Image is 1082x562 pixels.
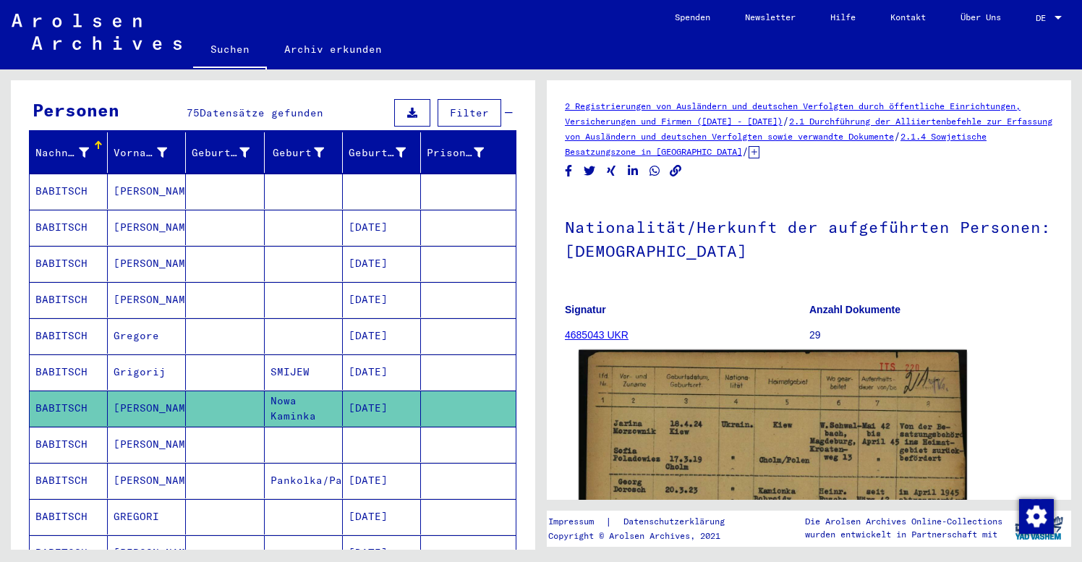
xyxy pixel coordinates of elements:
[12,14,182,50] img: Arolsen_neg.svg
[604,162,619,180] button: Share on Xing
[343,282,421,318] mat-cell: [DATE]
[108,354,186,390] mat-cell: Grigorij
[33,97,119,123] div: Personen
[343,132,421,173] mat-header-cell: Geburtsdatum
[1012,510,1066,546] img: yv_logo.png
[30,318,108,354] mat-cell: BABITSCH
[805,528,1002,541] p: wurden entwickelt in Partnerschaft mit
[114,141,185,164] div: Vorname
[565,194,1053,281] h1: Nationalität/Herkunft der aufgeführten Personen: [DEMOGRAPHIC_DATA]
[343,246,421,281] mat-cell: [DATE]
[343,391,421,426] mat-cell: [DATE]
[270,141,342,164] div: Geburt‏
[265,463,343,498] mat-cell: Pankolka/Paukolka
[343,499,421,535] mat-cell: [DATE]
[565,116,1052,142] a: 2.1 Durchführung der Alliiertenbefehle zur Erfassung von Ausländern und deutschen Verfolgten sowi...
[30,132,108,173] mat-header-cell: Nachname
[108,282,186,318] mat-cell: [PERSON_NAME]
[565,329,629,341] a: 4685043 UKR
[894,129,900,142] span: /
[565,101,1021,127] a: 2 Registrierungen von Ausländern und deutschen Verfolgten durch öffentliche Einrichtungen, Versic...
[668,162,683,180] button: Copy link
[30,174,108,209] mat-cell: BABITSCH
[30,246,108,281] mat-cell: BABITSCH
[35,141,107,164] div: Nachname
[1019,499,1054,534] img: Zustimmung ändern
[30,354,108,390] mat-cell: BABITSCH
[349,141,424,164] div: Geburtsdatum
[187,106,200,119] span: 75
[421,132,516,173] mat-header-cell: Prisoner #
[114,145,167,161] div: Vorname
[647,162,663,180] button: Share on WhatsApp
[742,145,749,158] span: /
[30,210,108,245] mat-cell: BABITSCH
[427,145,484,161] div: Prisoner #
[267,32,399,67] a: Archiv erkunden
[30,499,108,535] mat-cell: BABITSCH
[270,145,324,161] div: Geburt‏
[612,514,742,529] a: Datenschutzerklärung
[427,141,502,164] div: Prisoner #
[30,282,108,318] mat-cell: BABITSCH
[30,427,108,462] mat-cell: BABITSCH
[200,106,323,119] span: Datensätze gefunden
[265,132,343,173] mat-header-cell: Geburt‏
[809,304,900,315] b: Anzahl Dokumente
[561,162,576,180] button: Share on Facebook
[626,162,641,180] button: Share on LinkedIn
[108,391,186,426] mat-cell: [PERSON_NAME]
[565,304,606,315] b: Signatur
[108,246,186,281] mat-cell: [PERSON_NAME]
[805,515,1002,528] p: Die Arolsen Archives Online-Collections
[1018,498,1053,533] div: Zustimmung ändern
[809,328,1053,343] p: 29
[193,32,267,69] a: Suchen
[343,354,421,390] mat-cell: [DATE]
[30,391,108,426] mat-cell: BABITSCH
[108,318,186,354] mat-cell: Gregore
[108,174,186,209] mat-cell: [PERSON_NAME]
[548,514,605,529] a: Impressum
[108,132,186,173] mat-header-cell: Vorname
[438,99,501,127] button: Filter
[265,391,343,426] mat-cell: Nowa Kaminka
[108,463,186,498] mat-cell: [PERSON_NAME]
[30,463,108,498] mat-cell: BABITSCH
[582,162,597,180] button: Share on Twitter
[548,529,742,542] p: Copyright © Arolsen Archives, 2021
[343,318,421,354] mat-cell: [DATE]
[783,114,789,127] span: /
[186,132,264,173] mat-header-cell: Geburtsname
[108,210,186,245] mat-cell: [PERSON_NAME]
[548,514,742,529] div: |
[108,499,186,535] mat-cell: GREGORI
[343,463,421,498] mat-cell: [DATE]
[1036,13,1052,23] span: DE
[192,141,267,164] div: Geburtsname
[108,427,186,462] mat-cell: [PERSON_NAME]
[265,354,343,390] mat-cell: SMIJEW
[450,106,489,119] span: Filter
[343,210,421,245] mat-cell: [DATE]
[192,145,249,161] div: Geburtsname
[35,145,89,161] div: Nachname
[349,145,406,161] div: Geburtsdatum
